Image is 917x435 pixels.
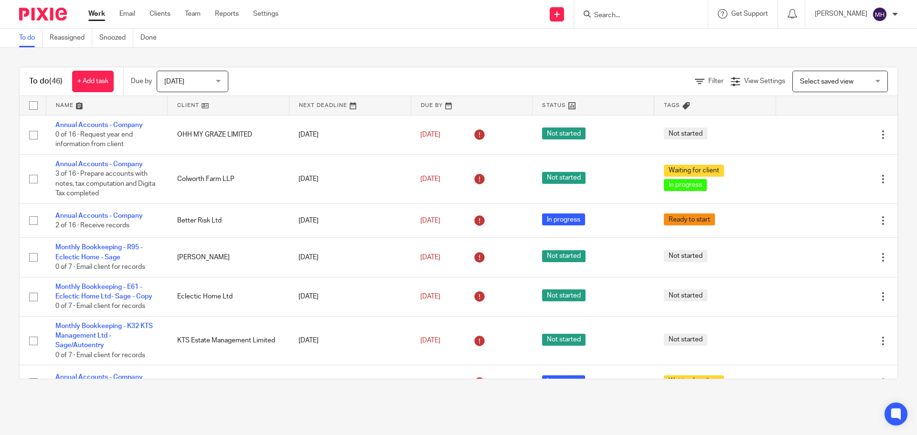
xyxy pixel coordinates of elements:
[664,165,724,177] span: Waiting for client
[185,9,201,19] a: Team
[289,238,411,277] td: [DATE]
[289,154,411,203] td: [DATE]
[149,9,171,19] a: Clients
[55,131,133,148] span: 0 of 16 · Request year end information from client
[800,78,853,85] span: Select saved view
[55,264,145,270] span: 0 of 7 · Email client for records
[55,161,143,168] a: Annual Accounts - Company
[542,172,586,184] span: Not started
[420,217,440,224] span: [DATE]
[664,289,707,301] span: Not started
[55,244,143,260] a: Monthly Bookkeeping - R95 - Eclectic Home - Sage
[420,254,440,261] span: [DATE]
[215,9,239,19] a: Reports
[420,293,440,300] span: [DATE]
[55,212,143,219] a: Annual Accounts - Company
[664,250,707,262] span: Not started
[49,77,63,85] span: (46)
[88,9,105,19] a: Work
[420,337,440,344] span: [DATE]
[542,250,586,262] span: Not started
[55,323,153,349] a: Monthly Bookkeeping - K32 KTS Management Ltd - Sage/Autoentry
[168,365,289,399] td: WIS Property Limited
[168,316,289,365] td: KTS Estate Management Limited
[593,11,679,20] input: Search
[99,29,133,47] a: Snoozed
[55,171,155,197] span: 3 of 16 · Prepare accounts with notes, tax computation and Digita Tax completed
[55,352,145,359] span: 0 of 7 · Email client for records
[542,289,586,301] span: Not started
[55,374,143,381] a: Annual Accounts - Company
[168,277,289,316] td: Eclectic Home Ltd
[872,7,887,22] img: svg%3E
[19,29,43,47] a: To do
[29,76,63,86] h1: To do
[289,115,411,154] td: [DATE]
[289,277,411,316] td: [DATE]
[664,103,680,108] span: Tags
[289,365,411,399] td: [DATE]
[542,127,586,139] span: Not started
[542,334,586,346] span: Not started
[253,9,278,19] a: Settings
[119,9,135,19] a: Email
[731,11,768,17] span: Get Support
[55,222,129,229] span: 2 of 16 · Receive records
[55,284,152,300] a: Monthly Bookkeeping - E61 - Eclectic Home Ltd- Sage - Copy
[664,375,724,387] span: Waiting for client
[289,204,411,238] td: [DATE]
[664,213,715,225] span: Ready to start
[164,78,184,85] span: [DATE]
[815,9,867,19] p: [PERSON_NAME]
[72,71,114,92] a: + Add task
[744,78,785,85] span: View Settings
[19,8,67,21] img: Pixie
[289,316,411,365] td: [DATE]
[55,122,143,128] a: Annual Accounts - Company
[55,303,145,310] span: 0 of 7 · Email client for records
[708,78,724,85] span: Filter
[664,127,707,139] span: Not started
[168,204,289,238] td: Better Risk Ltd
[664,179,707,191] span: In progress
[131,76,152,86] p: Due by
[168,154,289,203] td: Colworth Farm LLP
[420,131,440,138] span: [DATE]
[420,176,440,182] span: [DATE]
[140,29,164,47] a: Done
[542,375,585,387] span: In progress
[168,238,289,277] td: [PERSON_NAME]
[542,213,585,225] span: In progress
[168,115,289,154] td: OHH MY GRAZE LIMITED
[50,29,92,47] a: Reassigned
[664,334,707,346] span: Not started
